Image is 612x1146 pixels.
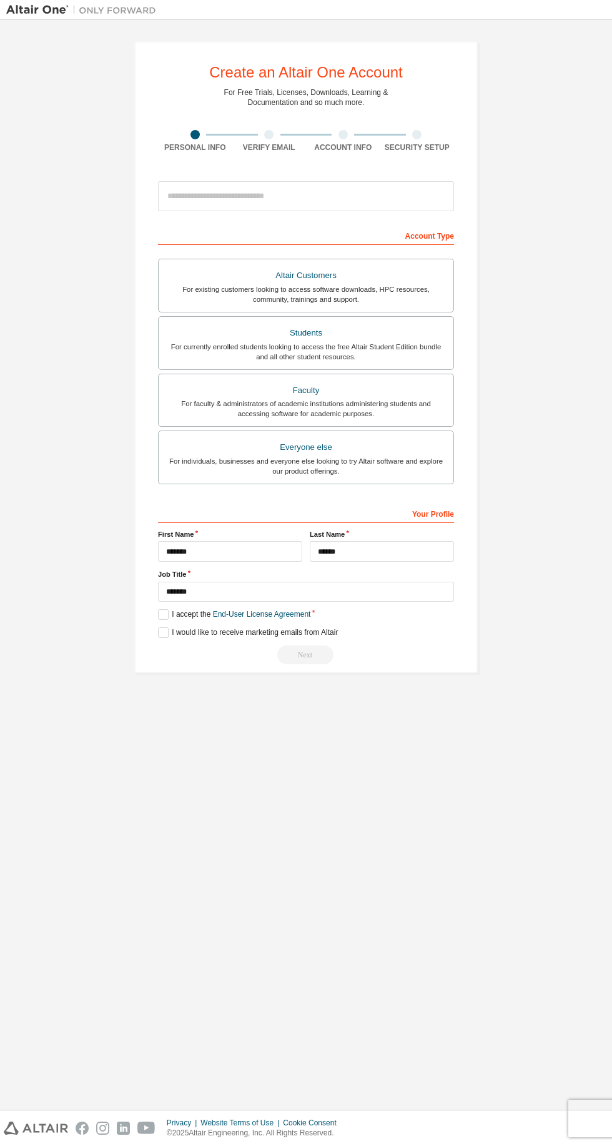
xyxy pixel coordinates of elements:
div: For individuals, businesses and everyone else looking to try Altair software and explore our prod... [166,456,446,476]
div: Faculty [166,382,446,399]
div: Personal Info [158,142,232,152]
div: Security Setup [380,142,455,152]
div: For existing customers looking to access software downloads, HPC resources, community, trainings ... [166,284,446,304]
div: Account Type [158,225,454,245]
div: Verify Email [232,142,307,152]
img: facebook.svg [76,1122,89,1135]
label: I would like to receive marketing emails from Altair [158,627,338,638]
div: Your Profile [158,503,454,523]
div: Create an Altair One Account [209,65,403,80]
label: I accept the [158,609,310,620]
img: youtube.svg [137,1122,155,1135]
img: instagram.svg [96,1122,109,1135]
div: Read and acccept EULA to continue [158,645,454,664]
img: altair_logo.svg [4,1122,68,1135]
label: Last Name [310,529,454,539]
a: End-User License Agreement [213,610,311,619]
div: Altair Customers [166,267,446,284]
div: Everyone else [166,439,446,456]
div: For currently enrolled students looking to access the free Altair Student Edition bundle and all ... [166,342,446,362]
p: © 2025 Altair Engineering, Inc. All Rights Reserved. [167,1128,344,1139]
div: Website Terms of Use [200,1118,283,1128]
img: Altair One [6,4,162,16]
div: Students [166,324,446,342]
div: For Free Trials, Licenses, Downloads, Learning & Documentation and so much more. [224,87,388,107]
label: First Name [158,529,302,539]
div: Account Info [306,142,380,152]
img: linkedin.svg [117,1122,130,1135]
div: For faculty & administrators of academic institutions administering students and accessing softwa... [166,399,446,419]
div: Privacy [167,1118,200,1128]
label: Job Title [158,569,454,579]
div: Cookie Consent [283,1118,343,1128]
